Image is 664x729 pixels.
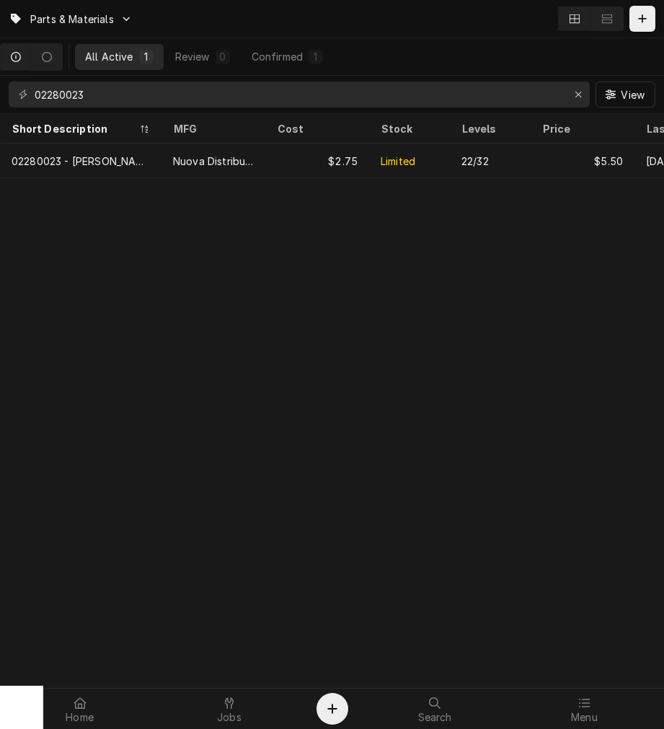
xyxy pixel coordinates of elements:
[316,693,348,725] button: Create Object
[12,121,136,136] div: Short Description
[142,49,151,64] div: 1
[30,12,114,27] span: Parts & Materials
[461,121,516,136] div: Levels
[66,712,94,723] span: Home
[12,154,150,169] div: 02280023 - [PERSON_NAME] Flat Group Gasket
[217,712,242,723] span: Jobs
[85,49,133,64] div: All Active
[510,692,658,726] a: Menu
[596,81,655,107] button: View
[461,154,489,169] div: 22/32
[265,143,369,178] div: $2.75
[252,49,303,64] div: Confirmed
[567,83,590,106] button: Erase input
[571,712,598,723] span: Menu
[311,49,320,64] div: 1
[361,692,509,726] a: Search
[277,121,355,136] div: Cost
[6,692,154,726] a: Home
[173,154,254,169] div: Nuova Distribution
[155,692,303,726] a: Jobs
[218,49,227,64] div: 0
[35,81,562,107] input: Keyword search
[618,87,647,102] span: View
[531,143,634,178] div: $5.50
[173,121,251,136] div: MFG
[175,49,210,64] div: Review
[3,7,138,31] a: Go to Parts & Materials
[381,154,415,169] div: Limited
[542,121,620,136] div: Price
[418,712,452,723] span: Search
[381,121,435,136] div: Stock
